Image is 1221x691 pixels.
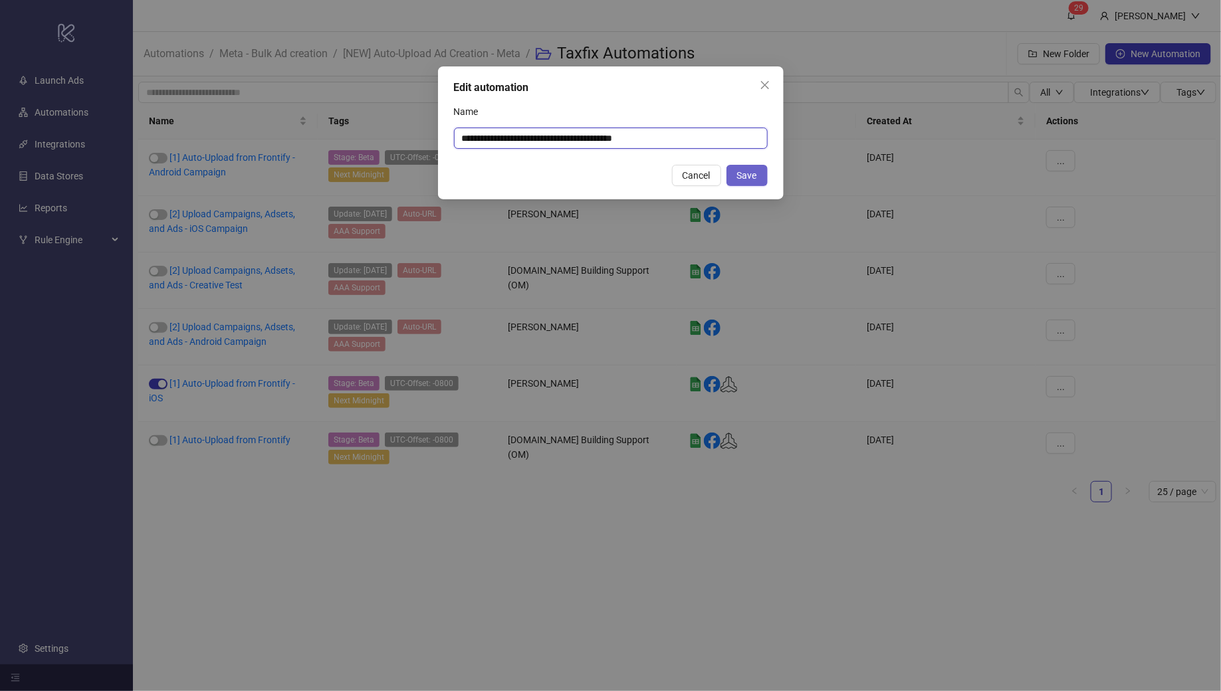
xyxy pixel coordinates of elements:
[454,101,487,122] label: Name
[683,170,711,181] span: Cancel
[454,128,768,149] input: Name
[737,170,757,181] span: Save
[760,80,770,90] span: close
[754,74,776,96] button: Close
[726,165,768,186] button: Save
[672,165,721,186] button: Cancel
[454,80,768,96] div: Edit automation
